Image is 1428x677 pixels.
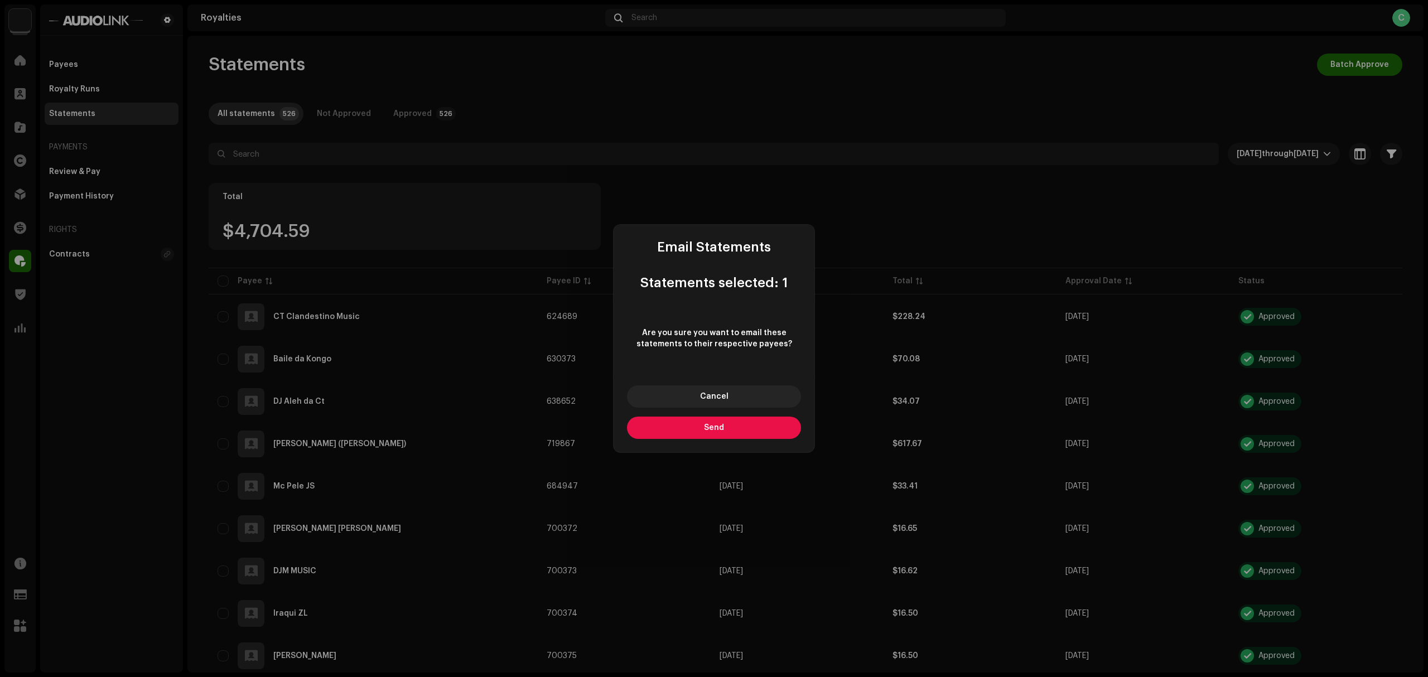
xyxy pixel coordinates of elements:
span: Send [704,424,724,432]
span: Cancel [700,393,729,400]
span: Are you sure you want to email these statements to their respective payees? [627,327,801,350]
div: Email Statements [627,238,801,256]
button: Send [627,417,801,439]
button: Cancel [627,385,801,408]
div: Statements selected: 1 [627,274,801,292]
